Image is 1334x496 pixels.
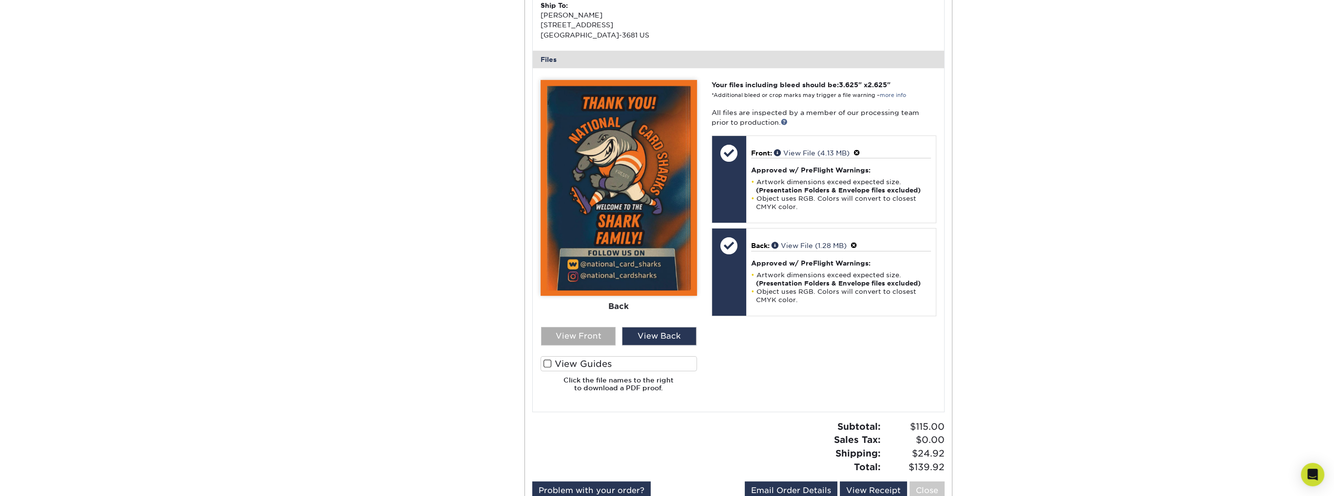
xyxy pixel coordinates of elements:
[884,447,945,460] span: $24.92
[772,242,847,249] a: View File (1.28 MB)
[756,280,921,287] strong: (Presentation Folders & Envelope files excluded)
[751,178,931,194] li: Artwork dimensions exceed expected size.
[751,271,931,287] li: Artwork dimensions exceed expected size.
[751,166,931,174] h4: Approved w/ PreFlight Warnings:
[884,433,945,447] span: $0.00
[837,421,881,432] strong: Subtotal:
[834,434,881,445] strong: Sales Tax:
[751,287,931,304] li: Object uses RGB. Colors will convert to closest CMYK color.
[880,92,906,98] a: more info
[868,81,887,89] span: 2.625
[751,259,931,267] h4: Approved w/ PreFlight Warnings:
[839,81,858,89] span: 3.625
[854,461,881,472] strong: Total:
[541,356,697,371] label: View Guides
[884,420,945,434] span: $115.00
[541,327,616,345] div: View Front
[835,448,881,458] strong: Shipping:
[712,81,890,89] strong: Your files including bleed should be: " x "
[712,108,936,128] p: All files are inspected by a member of our processing team prior to production.
[541,376,697,400] h6: Click the file names to the right to download a PDF proof.
[751,242,770,249] span: Back:
[774,149,850,157] a: View File (4.13 MB)
[756,187,921,194] strong: (Presentation Folders & Envelope files excluded)
[622,327,696,345] div: View Back
[712,92,906,98] small: *Additional bleed or crop marks may trigger a file warning –
[884,460,945,474] span: $139.92
[751,149,772,157] span: Front:
[1301,463,1324,486] div: Open Intercom Messenger
[751,194,931,211] li: Object uses RGB. Colors will convert to closest CMYK color.
[541,296,697,317] div: Back
[533,51,944,68] div: Files
[541,0,738,40] div: [PERSON_NAME] [STREET_ADDRESS] [GEOGRAPHIC_DATA]-3681 US
[541,1,568,9] strong: Ship To:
